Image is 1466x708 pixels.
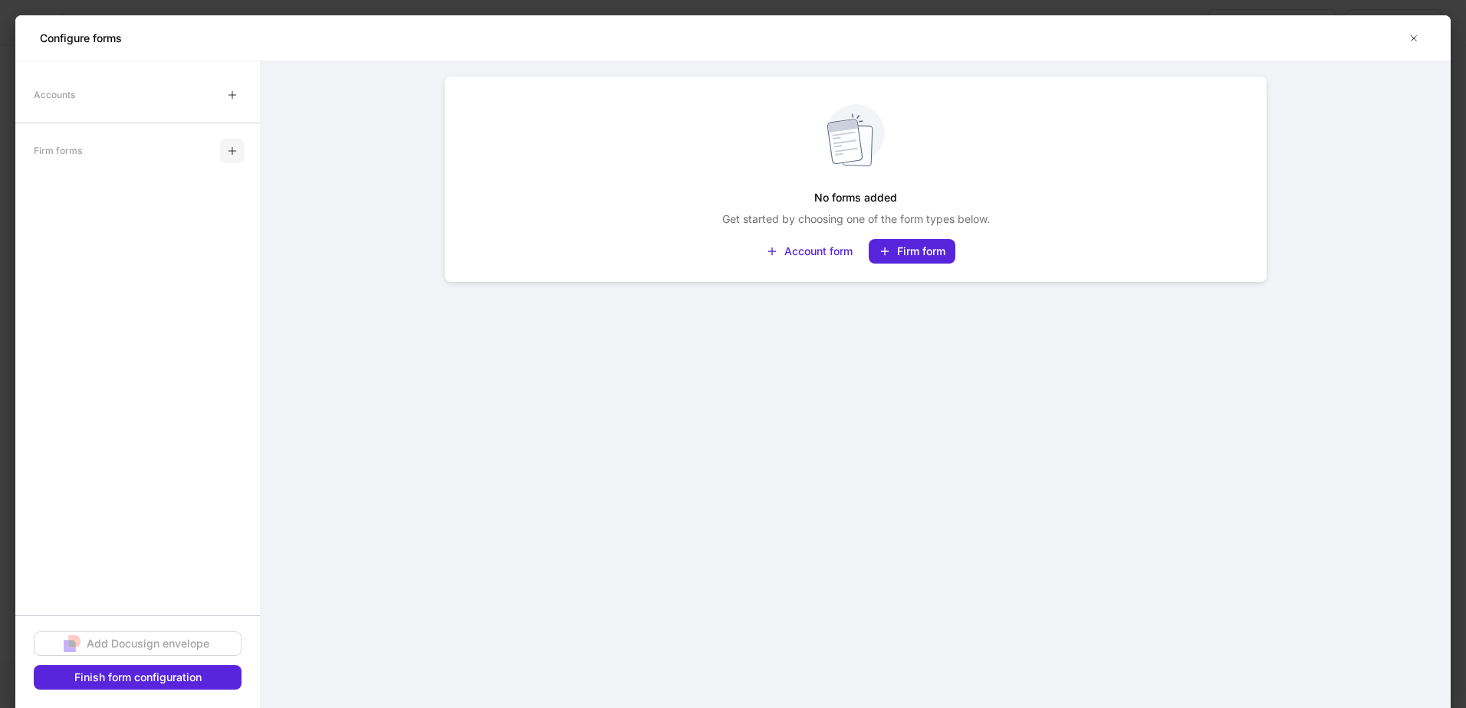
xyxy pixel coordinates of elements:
h5: Configure forms [40,31,122,46]
div: Accounts [34,81,75,108]
button: Firm form [869,239,955,264]
div: Firm form [897,244,945,259]
p: Get started by choosing one of the form types below. [722,211,990,227]
div: Account form [784,244,853,259]
div: Add Docusign envelope [87,636,209,651]
button: Finish form configuration [34,665,242,690]
button: Account form [756,239,863,264]
div: Firm forms [34,137,82,164]
button: Add Docusign envelope [34,631,242,656]
h5: No forms added [814,184,897,211]
div: Finish form configuration [74,670,202,685]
